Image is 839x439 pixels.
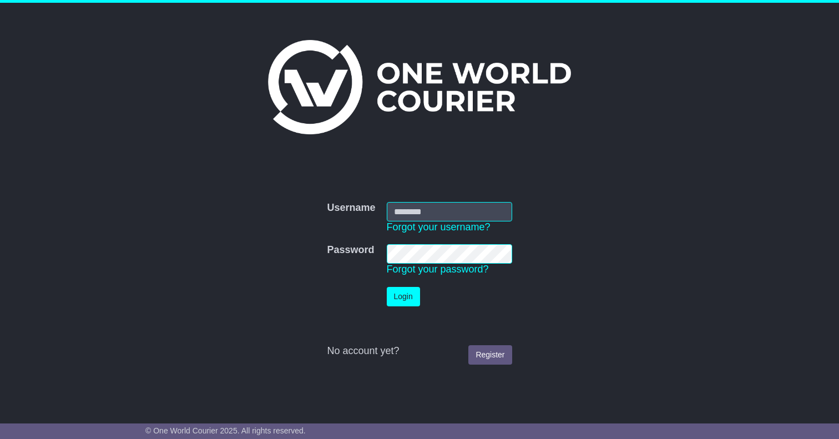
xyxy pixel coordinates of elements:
[387,221,491,233] a: Forgot your username?
[327,202,375,214] label: Username
[327,244,374,256] label: Password
[468,345,512,365] a: Register
[145,426,306,435] span: © One World Courier 2025. All rights reserved.
[387,287,420,306] button: Login
[387,264,489,275] a: Forgot your password?
[268,40,571,134] img: One World
[327,345,512,357] div: No account yet?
